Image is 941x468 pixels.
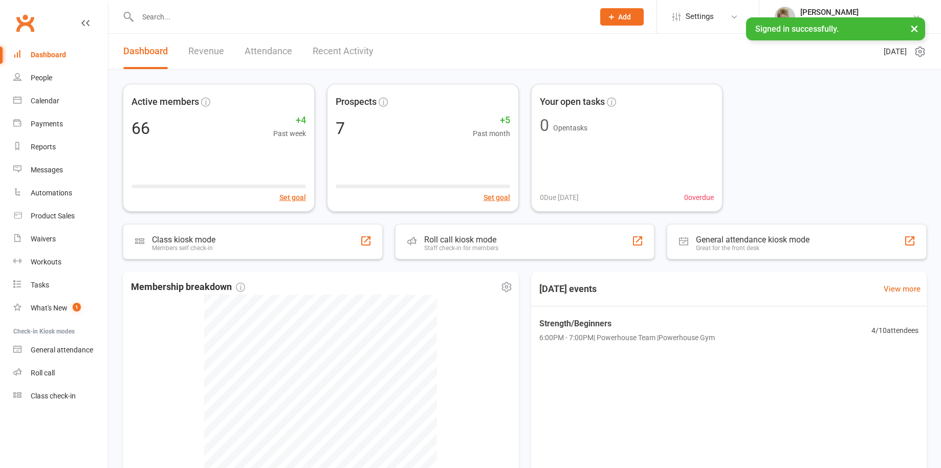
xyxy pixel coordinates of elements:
[13,228,108,251] a: Waivers
[424,244,498,252] div: Staff check-in for members
[540,192,579,203] span: 0 Due [DATE]
[13,43,108,66] a: Dashboard
[13,182,108,205] a: Automations
[31,166,63,174] div: Messages
[31,143,56,151] div: Reports
[13,66,108,90] a: People
[31,235,56,243] div: Waivers
[273,128,306,139] span: Past week
[152,235,215,244] div: Class kiosk mode
[13,205,108,228] a: Product Sales
[539,317,715,330] span: Strength/Beginners
[686,5,714,28] span: Settings
[800,8,912,17] div: [PERSON_NAME]
[696,235,809,244] div: General attendance kiosk mode
[696,244,809,252] div: Great for the front desk
[871,325,918,336] span: 4 / 10 attendees
[13,385,108,408] a: Class kiosk mode
[800,17,912,26] div: Powerhouse Physiotherapy Pty Ltd
[31,346,93,354] div: General attendance
[31,97,59,105] div: Calendar
[13,274,108,297] a: Tasks
[245,34,292,69] a: Attendance
[13,339,108,362] a: General attendance kiosk mode
[13,90,108,113] a: Calendar
[31,281,49,289] div: Tasks
[553,124,587,132] span: Open tasks
[188,34,224,69] a: Revenue
[13,297,108,320] a: What's New1
[131,280,245,295] span: Membership breakdown
[123,34,168,69] a: Dashboard
[531,280,605,298] h3: [DATE] events
[484,192,510,203] button: Set goal
[336,120,345,137] div: 7
[13,136,108,159] a: Reports
[424,235,498,244] div: Roll call kiosk mode
[884,283,921,295] a: View more
[13,159,108,182] a: Messages
[31,258,61,266] div: Workouts
[684,192,714,203] span: 0 overdue
[884,46,907,58] span: [DATE]
[31,51,66,59] div: Dashboard
[132,120,150,137] div: 66
[13,362,108,385] a: Roll call
[279,192,306,203] button: Set goal
[473,128,510,139] span: Past month
[31,120,63,128] div: Payments
[132,95,199,109] span: Active members
[313,34,374,69] a: Recent Activity
[31,369,55,377] div: Roll call
[31,189,72,197] div: Automations
[775,7,795,27] img: thumb_image1590539733.png
[31,392,76,400] div: Class check-in
[31,74,52,82] div: People
[13,251,108,274] a: Workouts
[539,332,715,343] span: 6:00PM - 7:00PM | Powerhouse Team | Powerhouse Gym
[273,113,306,128] span: +4
[135,10,587,24] input: Search...
[336,95,377,109] span: Prospects
[600,8,644,26] button: Add
[618,13,631,21] span: Add
[73,303,81,311] span: 1
[905,17,924,39] button: ×
[540,95,605,109] span: Your open tasks
[755,24,839,34] span: Signed in successfully.
[540,117,549,133] div: 0
[12,10,38,36] a: Clubworx
[13,113,108,136] a: Payments
[31,212,75,220] div: Product Sales
[152,244,215,252] div: Members self check-in
[473,113,510,128] span: +5
[31,304,68,312] div: What's New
